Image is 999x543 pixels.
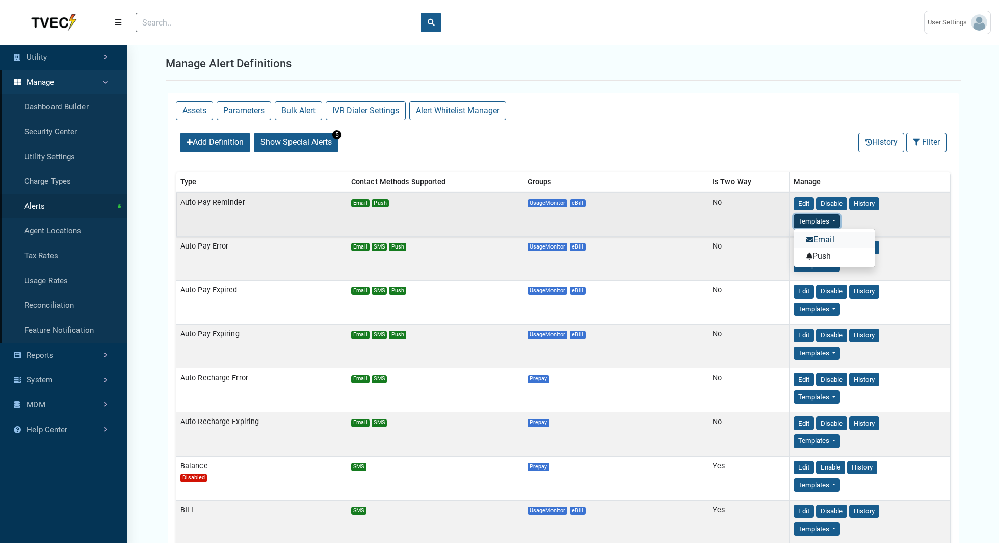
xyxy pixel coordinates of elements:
[847,461,877,475] button: History
[332,130,341,139] span: 5
[928,17,971,28] span: User Settings
[409,101,506,120] button: Alert Whitelist Manager
[176,236,347,280] td: Auto Pay Error
[794,214,840,228] button: Templates
[351,419,370,427] span: Email
[528,287,568,295] span: UsageMonitor
[176,368,347,412] td: Auto Recharge Error
[176,192,347,237] td: Auto Pay Reminder
[8,9,101,36] img: TNVC Logo
[816,505,847,519] button: Disable
[708,236,790,280] td: No
[528,243,568,251] span: UsageMonitor
[528,199,568,207] span: UsageMonitor
[528,463,549,471] span: Prepay
[849,197,879,211] button: History
[372,419,387,427] span: SMS
[523,172,708,192] th: Groups
[794,347,840,360] button: Templates
[858,133,904,152] button: History
[849,373,879,386] button: History
[794,461,814,475] button: Edit
[794,248,875,264] a: Push
[794,416,814,430] button: Edit
[528,375,549,383] span: Prepay
[351,331,370,339] span: Email
[794,390,840,404] button: Templates
[849,505,879,519] button: History
[351,375,370,383] span: Email
[816,416,847,430] button: Disable
[924,11,991,34] a: User Settings
[794,232,875,248] a: Email
[794,197,814,211] button: Edit
[176,325,347,368] td: Auto Pay Expiring
[176,280,347,324] td: Auto Pay Expired
[849,329,879,342] button: History
[816,197,847,211] button: Disable
[708,192,790,237] td: No
[708,280,790,324] td: No
[570,331,586,339] span: eBill
[570,287,586,295] span: eBill
[528,331,568,339] span: UsageMonitor
[849,285,879,299] button: History
[351,199,370,207] span: Email
[217,101,271,120] button: Parameters
[109,13,127,32] button: Menu
[176,172,347,192] th: Type
[794,522,840,536] button: Templates
[372,243,387,251] span: SMS
[136,13,422,32] input: Search
[176,101,213,120] button: Assets
[570,199,586,207] span: eBill
[794,434,840,448] button: Templates
[351,287,370,295] span: Email
[849,416,879,430] button: History
[389,287,406,295] span: Push
[260,137,332,147] span: Show Special Alerts
[794,505,814,519] button: Edit
[794,285,814,299] button: Edit
[708,172,790,192] th: Is Two Way
[528,507,568,515] span: UsageMonitor
[421,13,441,32] button: search
[789,172,950,192] th: Manage
[794,303,840,316] button: Templates
[176,456,347,500] td: Balance
[326,101,406,120] button: IVR Dialer Settings
[708,412,790,456] td: No
[351,243,370,251] span: Email
[372,199,389,207] span: Push
[176,412,347,456] td: Auto Recharge Expiring
[816,461,845,475] button: Enable
[180,474,207,482] span: Disabled
[254,133,338,152] button: Show Special Alerts 5
[794,229,875,267] ul: Templates
[816,329,847,342] button: Disable
[794,373,814,386] button: Edit
[389,331,406,339] span: Push
[351,507,366,515] span: SMS
[708,456,790,500] td: Yes
[794,329,814,342] button: Edit
[816,373,847,386] button: Disable
[351,463,366,471] span: SMS
[816,285,847,299] button: Disable
[906,133,947,152] button: Filter
[372,287,387,295] span: SMS
[166,55,292,72] h1: Manage Alert Definitions
[180,133,250,152] button: Add Definition
[794,478,840,492] button: Templates
[372,331,387,339] span: SMS
[275,101,322,120] button: Bulk Alert
[708,325,790,368] td: No
[347,172,523,192] th: Contact Methods Supported
[570,243,586,251] span: eBill
[570,507,586,515] span: eBill
[389,243,406,251] span: Push
[708,368,790,412] td: No
[372,375,387,383] span: SMS
[528,419,549,427] span: Prepay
